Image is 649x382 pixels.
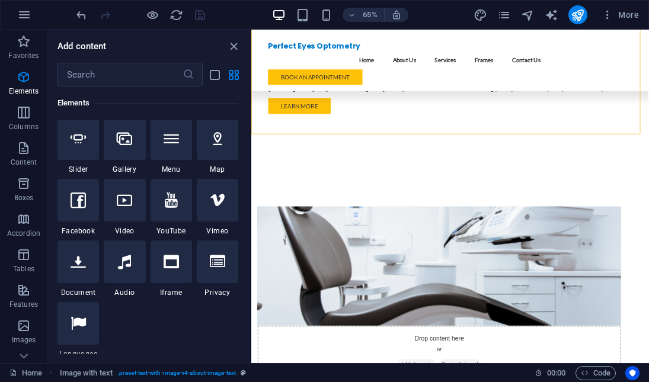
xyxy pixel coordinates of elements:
[197,165,238,174] span: Map
[151,288,192,297] span: Iframe
[104,288,145,297] span: Audio
[568,5,587,24] button: publish
[360,8,379,22] h6: 65%
[57,63,183,86] input: Search
[9,122,39,131] p: Columns
[57,349,99,359] span: Languages
[11,158,37,167] p: Content
[497,8,511,22] i: Pages (Ctrl+Alt+S)
[474,8,487,22] i: Design (Ctrl+Alt+Y)
[57,96,238,110] h6: Elements
[9,366,42,380] a: Click to cancel selection. Double-click to open Pages
[474,8,488,22] button: design
[151,165,192,174] span: Menu
[57,240,99,297] div: Document
[57,179,99,236] div: Facebook
[57,226,99,236] span: Facebook
[343,8,385,22] button: 65%
[547,366,565,380] span: 00 00
[571,8,584,22] i: Publish
[104,117,145,174] div: Gallery
[60,366,113,380] span: Click to select. Double-click to edit
[60,366,247,380] nav: breadcrumb
[170,8,183,22] i: Reload page
[151,179,192,236] div: YouTube
[104,240,145,297] div: Audio
[521,8,535,22] i: Navigator
[8,51,39,60] p: Favorites
[241,370,246,376] i: This element is a customizable preset
[57,39,107,53] h6: Add content
[169,8,183,22] button: reload
[521,8,535,22] button: navigator
[9,86,39,96] p: Elements
[75,8,88,22] i: Undo: Change menu items (Ctrl+Z)
[197,288,238,297] span: Privacy
[57,288,99,297] span: Document
[576,366,616,380] button: Code
[226,39,241,53] button: close panel
[117,366,236,380] span: . preset-text-with-image-v4-about-image-text
[625,366,640,380] button: Usercentrics
[57,302,99,359] div: Languages
[207,68,222,82] button: list-view
[14,193,34,203] p: Boxes
[197,117,238,174] div: Map
[145,8,159,22] button: Click here to leave preview mode and continue editing
[535,366,566,380] h6: Session time
[12,335,36,345] p: Images
[497,8,511,22] button: pages
[57,117,99,174] div: Slider
[151,226,192,236] span: YouTube
[104,226,145,236] span: Video
[151,117,192,174] div: Menu
[197,179,238,236] div: Vimeo
[602,9,639,21] span: More
[104,165,145,174] span: Gallery
[151,240,192,297] div: Iframe
[545,8,558,22] i: AI Writer
[7,229,40,238] p: Accordion
[104,179,145,236] div: Video
[226,68,241,82] button: grid-view
[57,165,99,174] span: Slider
[13,264,34,274] p: Tables
[391,9,402,20] i: On resize automatically adjust zoom level to fit chosen device.
[74,8,88,22] button: undo
[581,366,610,380] span: Code
[597,5,644,24] button: More
[555,368,557,377] span: :
[9,300,38,309] p: Features
[545,8,559,22] button: text_generator
[197,240,238,297] div: Privacy
[197,226,238,236] span: Vimeo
